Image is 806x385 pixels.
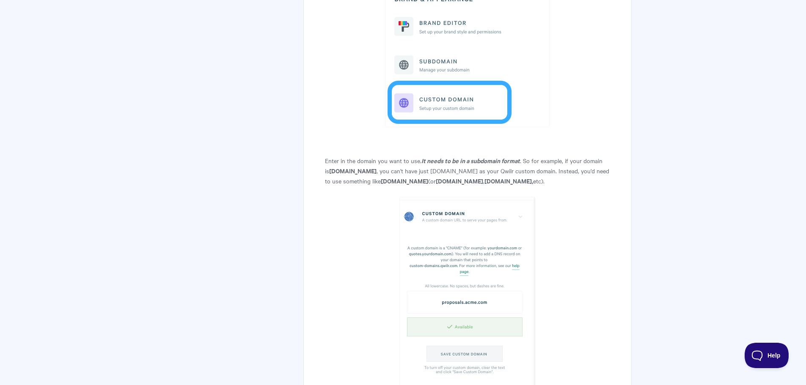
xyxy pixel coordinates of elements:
[329,166,377,175] strong: [DOMAIN_NAME]
[745,343,789,368] iframe: Toggle Customer Support
[421,156,520,165] strong: It needs to be in a subdomain format
[325,156,610,186] p: Enter in the domain you want to use. . So for example, if your domain is , you can't have just [D...
[436,176,483,185] strong: [DOMAIN_NAME]
[381,176,428,185] strong: [DOMAIN_NAME]
[484,176,533,185] strong: [DOMAIN_NAME],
